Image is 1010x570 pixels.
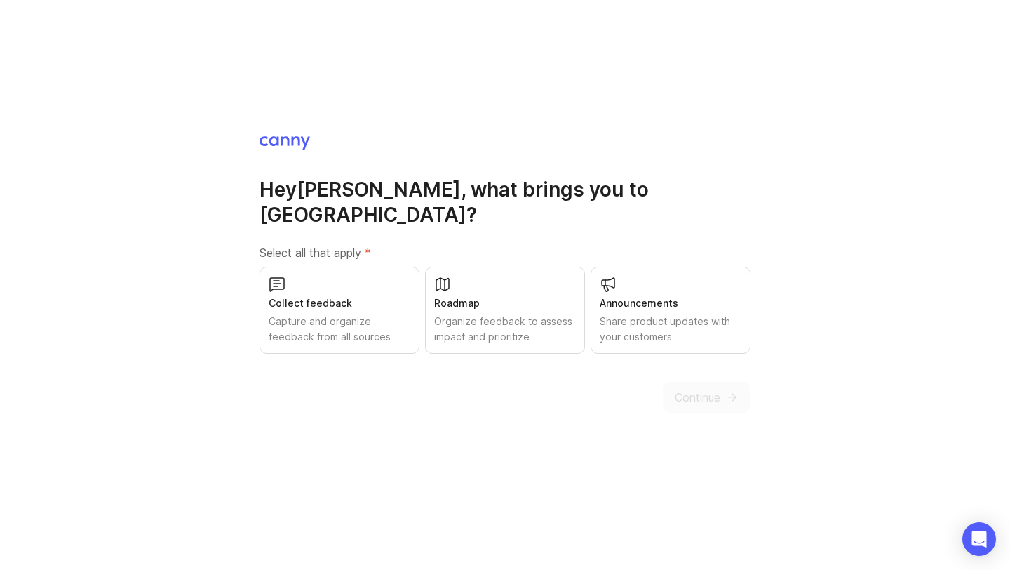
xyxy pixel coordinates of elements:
[425,267,585,354] button: RoadmapOrganize feedback to assess impact and prioritize
[591,267,750,354] button: AnnouncementsShare product updates with your customers
[260,244,750,261] label: Select all that apply
[600,296,741,311] div: Announcements
[260,177,750,227] h1: Hey [PERSON_NAME] , what brings you to [GEOGRAPHIC_DATA]?
[269,314,410,345] div: Capture and organize feedback from all sources
[260,267,419,354] button: Collect feedbackCapture and organize feedback from all sources
[434,314,576,345] div: Organize feedback to assess impact and prioritize
[962,522,996,556] div: Open Intercom Messenger
[269,296,410,311] div: Collect feedback
[260,136,310,150] img: Canny Home
[600,314,741,345] div: Share product updates with your customers
[434,296,576,311] div: Roadmap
